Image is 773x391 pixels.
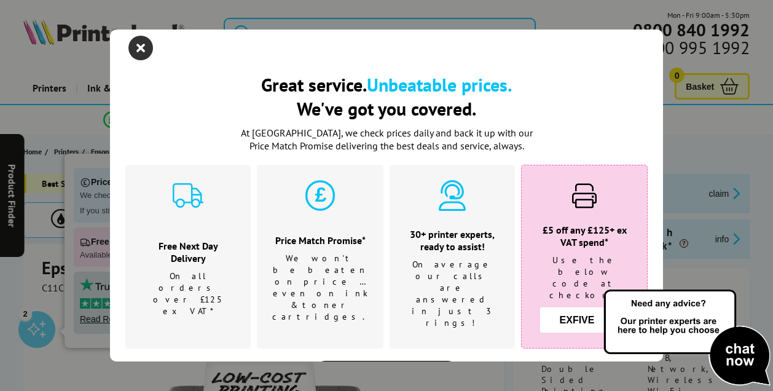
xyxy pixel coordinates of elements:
img: delivery-cyan.svg [173,180,203,211]
p: At [GEOGRAPHIC_DATA], we check prices daily and back it up with our Price Match Promise deliverin... [233,127,540,152]
h3: Free Next Day Delivery [141,240,235,264]
img: price-promise-cyan.svg [305,180,335,211]
p: On average our calls are answered in just 3 rings! [405,259,500,329]
h3: 30+ printer experts, ready to assist! [405,228,500,253]
p: We won't be beaten on price …even on ink & toner cartridges. [272,253,368,323]
p: On all orders over £125 ex VAT* [141,271,235,317]
img: expert-cyan.svg [437,180,468,211]
button: close modal [131,39,150,57]
h3: £5 off any £125+ ex VAT spend* [537,224,632,248]
p: Use the below code at checkout [537,255,632,301]
img: Open Live Chat window [601,288,773,389]
h2: Great service. We've got you covered. [125,73,648,120]
h3: Price Match Promise* [272,234,368,247]
b: Unbeatable prices. [367,73,512,97]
